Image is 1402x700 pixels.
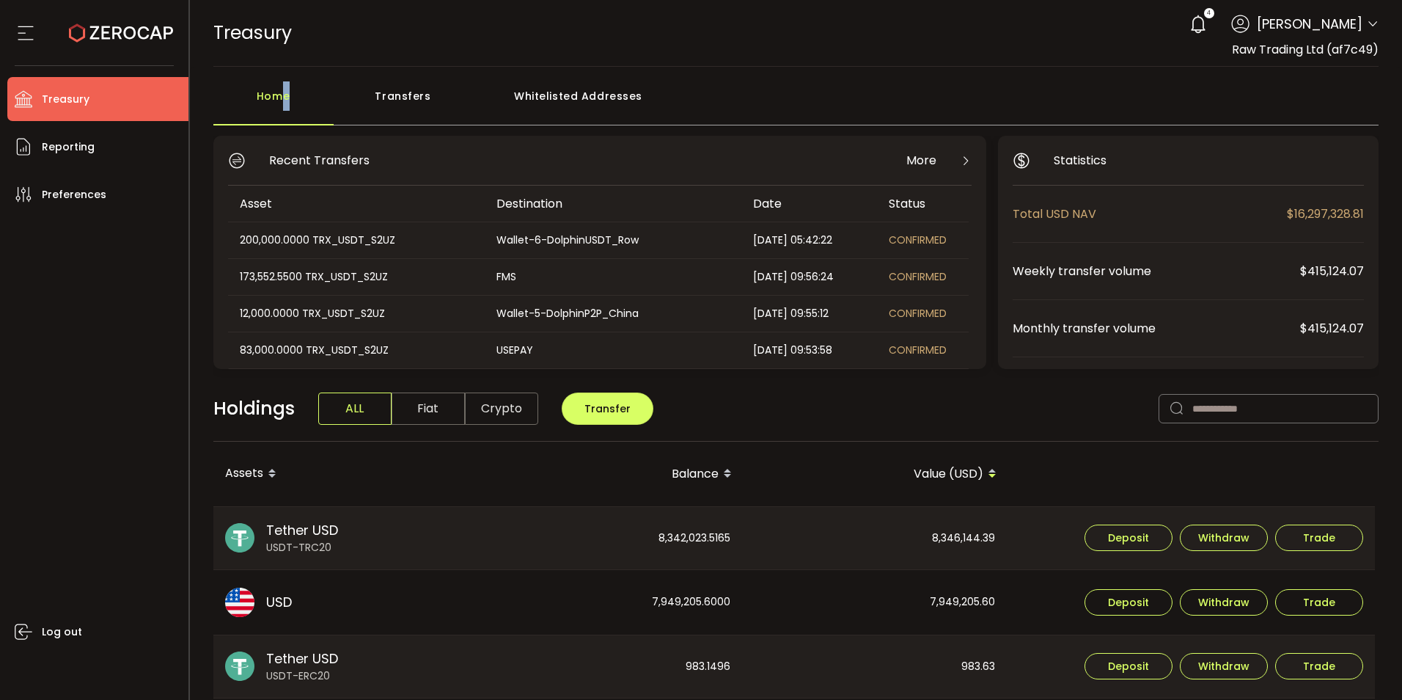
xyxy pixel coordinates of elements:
[1013,319,1300,338] span: Monthly transfer volume
[1084,589,1172,616] button: Deposit
[889,343,947,357] span: CONFIRMED
[1207,8,1211,18] span: 4
[479,462,744,486] div: Balance
[213,20,292,45] span: Treasury
[225,588,254,617] img: usd_portfolio.svg
[392,393,465,425] span: Fiat
[1257,14,1362,34] span: [PERSON_NAME]
[213,395,295,423] span: Holdings
[266,520,338,540] span: Tether USD
[269,151,370,169] span: Recent Transfers
[1275,525,1363,551] button: Trade
[334,81,473,125] div: Transfers
[485,195,741,212] div: Destination
[877,195,969,212] div: Status
[1198,533,1249,543] span: Withdraw
[266,649,338,668] span: Tether USD
[1232,41,1379,58] span: Raw Trading Ltd (af7c49)
[741,342,877,359] div: [DATE] 09:53:58
[213,462,479,486] div: Assets
[228,342,483,359] div: 83,000.0000 TRX_USDT_S2UZ
[1303,533,1335,543] span: Trade
[473,81,684,125] div: Whitelisted Addresses
[744,635,1007,699] div: 983.63
[213,81,334,125] div: Home
[228,232,483,249] div: 200,000.0000 TRX_USDT_S2UZ
[1300,262,1364,280] span: $415,124.07
[889,269,947,284] span: CONFIRMED
[744,570,1007,635] div: 7,949,205.60
[485,232,740,249] div: Wallet-6-DolphinUSDT_Row
[479,635,742,699] div: 983.1496
[1198,661,1249,671] span: Withdraw
[225,523,254,553] img: usdt_portfolio.svg
[1303,661,1335,671] span: Trade
[42,89,89,110] span: Treasury
[1108,597,1149,608] span: Deposit
[1180,653,1268,679] button: Withdraw
[889,233,947,247] span: CONFIRMED
[1180,589,1268,616] button: Withdraw
[266,540,338,555] span: USDT-TRC20
[741,195,877,212] div: Date
[906,151,936,169] span: More
[1303,597,1335,608] span: Trade
[485,342,740,359] div: USEPAY
[266,592,292,612] span: USD
[1180,525,1268,551] button: Withdraw
[42,184,106,205] span: Preferences
[1329,630,1402,700] iframe: Chat Widget
[562,393,653,425] button: Transfer
[485,305,740,322] div: Wallet-5-DolphinP2P_China
[741,305,877,322] div: [DATE] 09:55:12
[1108,661,1149,671] span: Deposit
[42,621,82,643] span: Log out
[228,269,483,285] div: 173,552.5500 TRX_USDT_S2UZ
[479,570,742,635] div: 7,949,205.6000
[889,306,947,321] span: CONFIRMED
[266,668,338,684] span: USDT-ERC20
[1287,205,1364,223] span: $16,297,328.81
[1275,653,1363,679] button: Trade
[744,462,1008,486] div: Value (USD)
[1084,525,1172,551] button: Deposit
[318,393,392,425] span: ALL
[465,393,538,425] span: Crypto
[1054,151,1106,169] span: Statistics
[1108,533,1149,543] span: Deposit
[1084,653,1172,679] button: Deposit
[1300,319,1364,338] span: $415,124.07
[741,269,877,285] div: [DATE] 09:56:24
[42,136,95,158] span: Reporting
[584,401,631,416] span: Transfer
[1013,262,1300,280] span: Weekly transfer volume
[225,652,254,681] img: usdt_portfolio.svg
[1275,589,1363,616] button: Trade
[228,195,485,212] div: Asset
[485,269,740,285] div: FMS
[1013,205,1287,223] span: Total USD NAV
[1198,597,1249,608] span: Withdraw
[479,507,742,570] div: 8,342,023.5165
[744,507,1007,570] div: 8,346,144.39
[741,232,877,249] div: [DATE] 05:42:22
[228,305,483,322] div: 12,000.0000 TRX_USDT_S2UZ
